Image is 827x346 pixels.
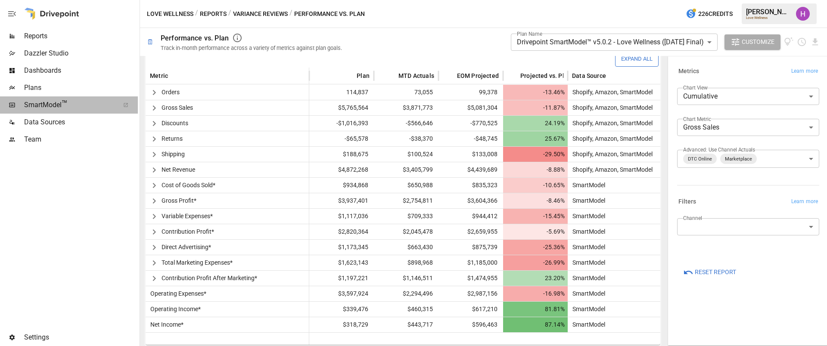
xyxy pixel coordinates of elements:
[398,71,434,80] span: MTD Actuals
[289,9,292,19] div: /
[507,147,566,162] span: -29.50%
[569,224,605,239] span: SmartModel
[607,70,619,82] button: Sort
[24,65,138,76] span: Dashboards
[520,71,571,80] span: Projected vs. Plan
[378,255,434,270] span: $898,968
[511,34,718,51] div: Drivepoint SmartModel™ v5.0.2 - Love Wellness ([DATE] Final)
[378,317,434,332] span: $443,717
[162,224,214,239] span: Contribution Profit*
[314,131,370,146] span: -$65,578
[572,71,606,80] span: Data Source
[162,147,185,162] span: Shipping
[443,224,499,239] span: $2,659,955
[791,198,818,206] span: Learn more
[791,2,815,26] button: Harry Antonio
[569,85,653,100] span: Shopify, Amazon, SmartModel
[314,286,370,301] span: $3,597,924
[195,9,198,19] div: /
[746,8,791,16] div: [PERSON_NAME]
[314,240,370,255] span: $1,173,345
[507,178,566,193] span: -10.65%
[314,317,370,332] span: $318,729
[569,162,653,177] span: Shopify, Amazon, SmartModel
[314,178,370,193] span: $934,868
[443,162,499,177] span: $4,439,689
[162,85,180,100] span: Orders
[797,37,807,47] button: Schedule report
[147,317,183,332] span: Net Income*
[677,265,742,280] button: Reset Report
[147,286,206,301] span: Operating Expenses*
[443,255,499,270] span: $1,185,000
[507,209,566,224] span: -15.45%
[443,100,499,115] span: $5,081,304
[162,271,257,286] span: Contribution Profit After Marketing*
[314,271,370,286] span: $1,197,221
[162,116,188,131] span: Discounts
[443,85,499,100] span: 99,378
[378,178,434,193] span: $650,988
[569,255,605,270] span: SmartModel
[162,131,183,146] span: Returns
[357,71,370,80] span: Plan
[683,214,702,222] label: Channel
[443,302,499,317] span: $617,210
[378,162,434,177] span: $3,405,799
[721,154,755,164] span: Marketplace
[443,240,499,255] span: $875,739
[683,146,755,153] label: Advanced: Use Channel Actuals
[161,34,229,42] div: Performance vs. Plan
[517,30,542,37] label: Plan Name
[507,271,566,286] span: 23.20%
[24,83,138,93] span: Plans
[569,240,605,255] span: SmartModel
[796,7,810,21] img: Harry Antonio
[378,224,434,239] span: $2,045,478
[507,255,566,270] span: -26.99%
[24,332,138,343] span: Settings
[378,100,434,115] span: $3,871,773
[569,147,653,162] span: Shopify, Amazon, SmartModel
[162,193,196,208] span: Gross Profit*
[443,178,499,193] span: $835,323
[615,51,659,66] button: Expand All
[569,317,605,332] span: SmartModel
[444,70,456,82] button: Sort
[683,115,711,123] label: Chart Metric
[200,9,227,19] button: Reports
[150,71,168,80] span: Metric
[378,85,434,100] span: 73,055
[507,286,566,301] span: -16.98%
[233,9,288,19] button: Variance Reviews
[443,116,499,131] span: -$770,525
[314,85,370,100] span: 114,837
[677,119,819,136] div: Gross Sales
[62,99,68,109] span: ™
[443,209,499,224] span: $944,412
[695,267,736,278] span: Reset Report
[682,6,736,22] button: 226Credits
[443,147,499,162] span: $133,008
[24,100,114,110] span: SmartModel
[314,147,370,162] span: $188,675
[386,70,398,82] button: Sort
[569,100,653,115] span: Shopify, Amazon, SmartModel
[162,178,215,193] span: Cost of Goods Sold*
[162,100,193,115] span: Gross Sales
[314,224,370,239] span: $2,820,364
[569,178,605,193] span: SmartModel
[344,70,356,82] button: Sort
[443,193,499,208] span: $3,604,366
[161,45,342,51] div: Track in-month performance across a variety of metrics against plan goals.
[314,100,370,115] span: $5,765,564
[24,31,138,41] span: Reports
[507,100,566,115] span: -11.87%
[314,255,370,270] span: $1,623,143
[378,240,434,255] span: $663,430
[507,302,566,317] span: 81.81%
[507,116,566,131] span: 24.19%
[443,286,499,301] span: $2,987,156
[378,302,434,317] span: $460,315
